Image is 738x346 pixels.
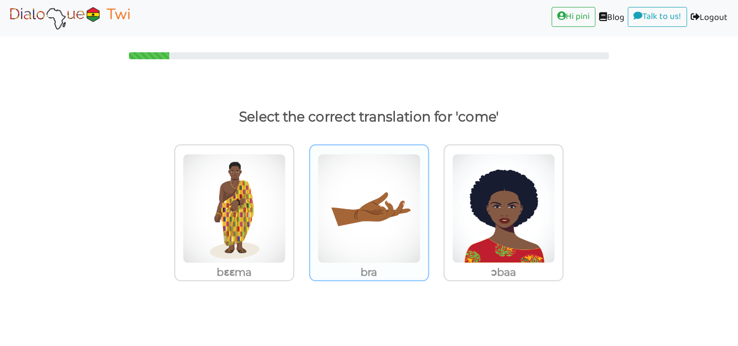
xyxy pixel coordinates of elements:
[183,154,286,263] img: asante-man-gold.png
[628,7,687,27] a: Talk to us!
[452,154,555,263] img: woman-4.png
[310,263,428,281] p: bra
[596,7,628,29] a: Blog
[687,7,731,29] a: Logout
[7,5,132,30] img: Select Course Page
[175,263,293,281] p: bɛɛma
[552,7,596,27] a: Hi pini
[18,105,720,129] p: Select the correct translation for 'come'
[445,263,563,281] p: ɔbaa
[318,154,421,263] img: come-dy.png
